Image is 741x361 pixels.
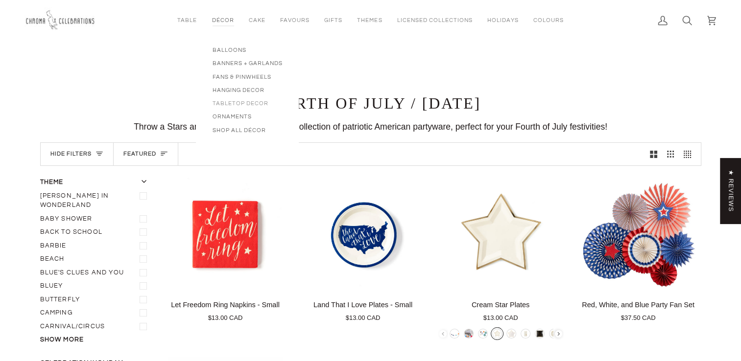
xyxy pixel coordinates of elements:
[575,178,701,322] product-grid-item: Red, White, and Blue Party Fan Set
[212,126,283,135] span: Shop All Décor
[483,313,518,323] span: $13.00 CAD
[177,16,197,24] span: Table
[212,70,283,84] a: Fans & Pinwheels
[40,121,701,133] div: Throw a Stars and Stripes Soirée with our collection of patriotic American partyware, perfect for...
[40,178,151,189] button: Theme
[300,178,426,292] a: Land That I Love Plates - Small
[346,313,381,323] span: $13.00 CAD
[212,57,283,70] a: Banners + Garlands
[40,279,151,293] label: Bluey
[212,84,283,97] a: Hanging Decor
[40,226,151,239] label: Back to School
[533,327,546,340] li: Starry Scalloped Square Plates - Large
[212,86,283,94] span: Hanging Decor
[438,178,564,292] product-grid-item-variant: Default Title
[472,300,529,311] p: Cream Star Plates
[40,335,151,345] button: Show more
[438,178,564,340] product-grid-item: Cream Star Plates
[462,327,475,340] li: Love You To The Moon Rocket Mini Banner Set
[171,300,280,311] p: Let Freedom Ring Napkins - Small
[505,327,518,340] li: White and Gold Star Plates
[300,178,426,292] product-grid-item-variant: Default Title
[40,189,151,212] label: Alice In Wonderland
[324,16,342,24] span: Gifts
[40,93,701,113] h1: Fourth of July / [DATE]
[163,296,288,322] a: Let Freedom Ring Napkins - Small
[40,293,151,307] label: Butterfly
[212,73,283,81] span: Fans & Pinwheels
[491,327,503,340] li: Cream Star Plates
[548,327,560,340] li: Celestial Plates - Large
[40,178,64,187] span: Theme
[477,327,489,340] li: Astronaut Explorer Cupcake Kit
[24,7,98,33] img: Chroma Celebrations
[163,178,288,292] a: Let Freedom Ring Napkins - Small
[212,110,283,123] a: Ornaments
[163,178,288,322] product-grid-item: Let Freedom Ring Napkins - Small
[40,266,151,280] label: Blue's Clues and You
[448,327,461,340] li: Outer Space Rocket Banner
[621,313,656,323] span: $37.50 CAD
[487,16,518,24] span: Holidays
[50,150,92,159] span: Hide filters
[662,143,679,165] button: Show 3 products per row
[123,150,156,159] span: Featured
[212,113,283,121] span: Ornaments
[212,44,283,57] a: Balloons
[575,178,701,292] product-grid-item-variant: Default Title
[438,178,564,292] a: Cream Star Plates
[313,300,412,311] p: Land That I Love Plates - Small
[645,143,662,165] button: Show 2 products per row
[40,252,151,266] label: Beach
[575,178,701,292] a: Red, White, and Blue Party Fan Set
[41,143,114,165] button: Hide filters
[575,296,701,322] a: Red, White, and Blue Party Fan Set
[40,212,151,226] label: Baby Shower
[40,320,151,334] label: Carnival/Circus
[519,327,532,340] li: Golden Star Guest Napkins
[163,178,288,292] product-grid-item-variant: Default Title
[533,16,563,24] span: Colours
[300,178,426,322] product-grid-item: Land That I Love Plates - Small
[40,189,151,334] ul: Filter
[40,239,151,253] label: Barbie
[720,158,741,224] div: Click to open Judge.me floating reviews tab
[249,16,265,24] span: Cake
[212,124,283,137] a: Shop All Décor
[280,16,310,24] span: Favours
[679,143,701,165] button: Show 4 products per row
[397,16,473,24] span: Licensed Collections
[212,99,283,108] span: Tabletop Decor
[114,143,178,165] button: Sort
[212,59,283,68] span: Banners + Garlands
[208,313,243,323] span: $13.00 CAD
[212,97,283,110] a: Tabletop Decor
[40,306,151,320] label: Camping
[300,296,426,322] a: Land That I Love Plates - Small
[582,300,694,311] p: Red, White, and Blue Party Fan Set
[357,16,382,24] span: Themes
[438,296,564,322] a: Cream Star Plates
[212,46,283,54] span: Balloons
